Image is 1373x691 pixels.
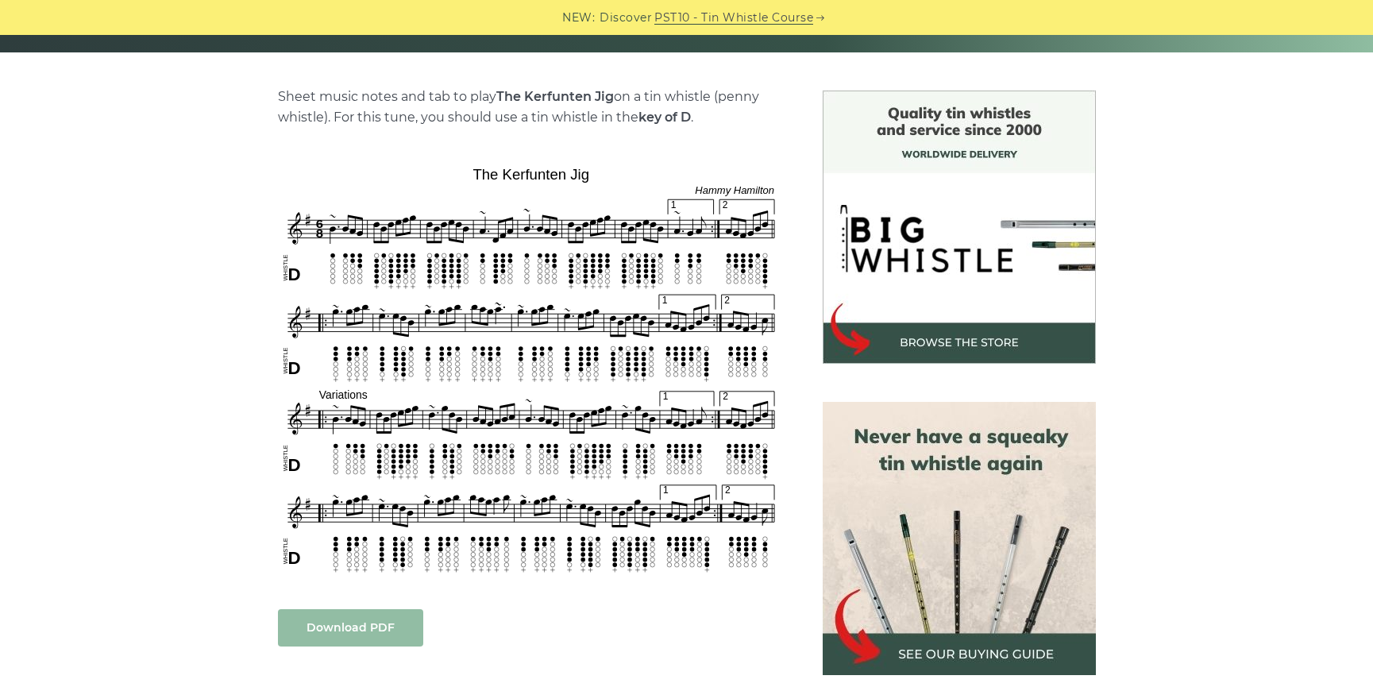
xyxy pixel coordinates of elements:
strong: The Kerfunten Jig [496,89,614,104]
img: tin whistle buying guide [823,402,1096,675]
strong: key of D [638,110,691,125]
img: BigWhistle Tin Whistle Store [823,91,1096,364]
span: NEW: [562,9,595,27]
span: Discover [600,9,652,27]
a: Download PDF [278,609,423,647]
p: Sheet music notes and tab to play on a tin whistle (penny whistle). For this tune, you should use... [278,87,785,128]
img: The Kerfunten Jig Tin Whistle Tabs & Sheet Music [278,160,785,577]
a: PST10 - Tin Whistle Course [654,9,813,27]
